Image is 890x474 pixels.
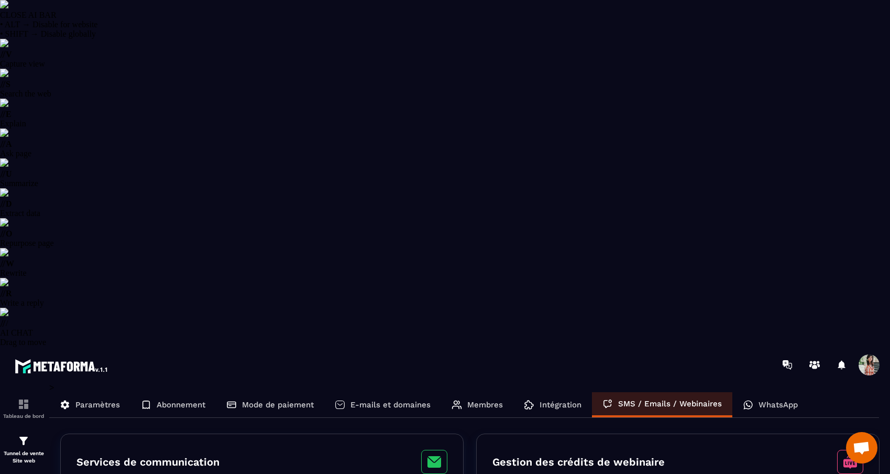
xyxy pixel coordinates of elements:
a: formationformationTunnel de vente Site web [3,427,45,472]
p: Intégration [540,400,581,410]
img: logo [15,357,109,375]
div: Ouvrir le chat [846,432,877,464]
a: formationformationTableau de bord [3,390,45,427]
p: Paramètres [75,400,120,410]
p: SMS / Emails / Webinaires [618,399,722,408]
p: Membres [467,400,503,410]
p: Tableau de bord [3,413,45,419]
p: E-mails et domaines [350,400,431,410]
p: WhatsApp [759,400,798,410]
p: Abonnement [157,400,205,410]
h3: Gestion des crédits de webinaire [492,456,665,468]
img: formation [17,435,30,447]
h3: Services de communication [76,456,219,468]
p: Mode de paiement [242,400,314,410]
img: formation [17,398,30,411]
p: Tunnel de vente Site web [3,450,45,465]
